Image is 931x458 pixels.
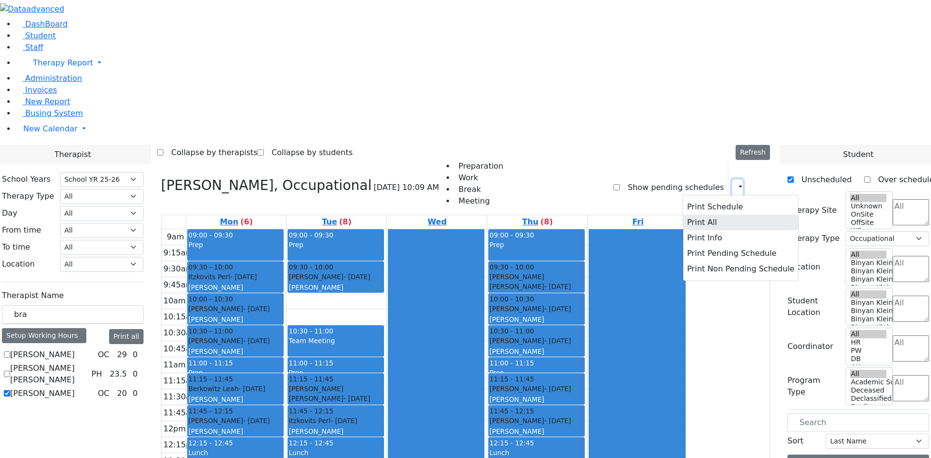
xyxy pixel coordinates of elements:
[764,180,770,195] div: Delete
[94,349,113,361] div: OC
[489,326,534,336] span: 10:30 - 11:00
[850,290,887,299] option: All
[489,304,584,314] div: [PERSON_NAME]
[544,385,571,393] span: - [DATE]
[161,439,200,451] div: 12:15pm
[683,261,798,277] button: Print Non Pending Schedule
[850,363,887,371] option: AH
[850,338,887,347] option: HR
[850,403,887,411] option: Declines
[850,323,887,332] option: Binyan Klein 2
[787,341,833,352] label: Coordinator
[10,349,75,361] label: [PERSON_NAME]
[630,215,645,229] a: August 29, 2025
[161,391,200,403] div: 11:30am
[289,327,333,335] span: 10:30 - 11:00
[289,426,383,436] div: [PERSON_NAME]
[54,149,91,160] span: Therapist
[161,343,200,355] div: 10:45am
[188,416,283,426] div: [PERSON_NAME]
[489,426,584,436] div: [PERSON_NAME]
[161,423,188,435] div: 12pm
[850,284,887,292] option: Binyan Klein 2
[161,279,195,291] div: 9:45am
[188,395,283,404] div: [PERSON_NAME]
[23,124,78,133] span: New Calendar
[544,337,571,345] span: - [DATE]
[2,174,50,185] label: School Years
[289,283,383,292] div: [PERSON_NAME]
[165,231,186,243] div: 9am
[489,395,584,404] div: [PERSON_NAME]
[289,359,333,367] span: 11:00 - 11:15
[893,375,929,401] textarea: Search
[850,210,887,219] option: OnSite
[489,359,534,367] span: 11:00 - 11:15
[289,272,383,282] div: [PERSON_NAME]
[683,246,798,261] button: Print Pending Schedule
[188,384,283,394] div: Berkowitz Leah
[489,374,534,384] span: 11:15 - 11:45
[16,43,43,52] a: Staff
[2,207,17,219] label: Day
[747,179,752,196] div: Report
[161,295,188,307] div: 10am
[489,272,584,292] div: [PERSON_NAME] [PERSON_NAME]
[10,388,75,399] label: [PERSON_NAME]
[426,215,449,229] a: August 27, 2025
[794,172,852,188] label: Unscheduled
[16,74,82,83] a: Administration
[243,417,270,425] span: - [DATE]
[16,85,57,95] a: Invoices
[289,416,383,426] div: Itzkovits Perl
[489,416,584,426] div: [PERSON_NAME]
[131,368,140,380] div: 0
[264,145,353,160] label: Collapse by students
[850,194,887,202] option: All
[544,417,571,425] span: - [DATE]
[289,336,383,346] div: Team Meeting
[2,328,86,343] div: Setup Working Hours
[683,230,798,246] button: Print Info
[188,359,233,367] span: 11:00 - 11:15
[850,378,887,386] option: Academic Support
[108,368,129,380] div: 23.5
[331,417,357,425] span: - [DATE]
[188,439,233,447] span: 12:15 - 12:45
[163,145,257,160] label: Collapse by therapists
[94,388,113,399] div: OC
[489,368,584,378] div: Prep
[188,448,283,458] div: Lunch
[893,256,929,282] textarea: Search
[850,267,887,275] option: Binyan Klein 4
[16,31,56,40] a: Student
[239,385,265,393] span: - [DATE]
[787,375,840,398] label: Program Type
[289,231,333,239] span: 09:00 - 09:30
[489,231,534,239] span: 09:00 - 09:30
[455,172,503,184] li: Work
[131,388,140,399] div: 0
[850,315,887,323] option: Binyan Klein 3
[540,216,553,228] label: (8)
[161,327,200,339] div: 10:30am
[87,368,106,380] div: PH
[289,406,333,416] span: 11:45 - 12:15
[850,251,887,259] option: All
[243,337,270,345] span: - [DATE]
[850,275,887,284] option: Binyan Klein 3
[25,31,56,40] span: Student
[489,347,584,356] div: [PERSON_NAME]
[373,182,439,193] span: [DATE] 10:09 AM
[520,215,555,229] a: August 28, 2025
[339,216,352,228] label: (8)
[131,349,140,361] div: 0
[230,273,257,281] span: - [DATE]
[787,205,837,216] label: Therapy Site
[16,109,83,118] a: Busing System
[289,240,383,250] div: Prep
[188,336,283,346] div: [PERSON_NAME]
[25,109,83,118] span: Busing System
[850,386,887,395] option: Deceased
[16,119,931,139] a: New Calendar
